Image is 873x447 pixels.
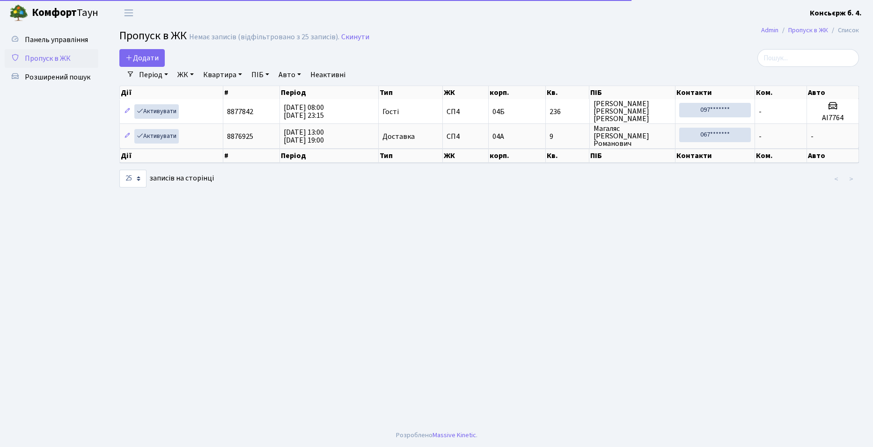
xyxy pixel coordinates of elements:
[382,133,415,140] span: Доставка
[248,67,273,83] a: ПІБ
[25,53,71,64] span: Пропуск в ЖК
[134,104,179,119] a: Активувати
[675,149,755,163] th: Контакти
[810,8,862,18] b: Консьєрж б. 4.
[227,107,253,117] span: 8877842
[757,49,859,67] input: Пошук...
[341,33,369,42] a: Скинути
[811,131,814,142] span: -
[284,102,324,121] span: [DATE] 08:00 [DATE] 23:15
[382,108,399,115] span: Гості
[223,86,279,99] th: #
[675,86,755,99] th: Контакти
[594,125,671,147] span: Магаляс [PERSON_NAME] Романович
[227,131,253,142] span: 8876925
[32,5,98,21] span: Таун
[189,33,339,42] div: Немає записів (відфільтровано з 25 записів).
[174,67,198,83] a: ЖК
[589,149,675,163] th: ПІБ
[489,149,546,163] th: корп.
[307,67,349,83] a: Неактивні
[810,7,862,19] a: Консьєрж б. 4.
[447,133,484,140] span: СП4
[807,86,859,99] th: Авто
[759,131,762,142] span: -
[379,149,442,163] th: Тип
[443,149,489,163] th: ЖК
[223,149,279,163] th: #
[489,86,546,99] th: корп.
[546,86,589,99] th: Кв.
[747,21,873,40] nav: breadcrumb
[546,149,589,163] th: Кв.
[807,149,859,163] th: Авто
[433,430,476,440] a: Massive Kinetic
[25,35,88,45] span: Панель управління
[119,49,165,67] a: Додати
[396,430,477,440] div: Розроблено .
[550,133,585,140] span: 9
[811,114,855,123] h5: AI7764
[119,28,187,44] span: Пропуск в ЖК
[280,86,379,99] th: Період
[761,25,778,35] a: Admin
[134,129,179,144] a: Активувати
[5,30,98,49] a: Панель управління
[119,170,147,187] select: записів на сторінці
[120,149,223,163] th: Дії
[443,86,489,99] th: ЖК
[135,67,172,83] a: Період
[5,49,98,68] a: Пропуск в ЖК
[5,68,98,87] a: Розширений пошук
[755,86,807,99] th: Ком.
[589,86,675,99] th: ПІБ
[125,53,159,63] span: Додати
[119,170,214,187] label: записів на сторінці
[594,100,671,123] span: [PERSON_NAME] [PERSON_NAME] [PERSON_NAME]
[788,25,828,35] a: Пропуск в ЖК
[828,25,859,36] li: Список
[755,149,807,163] th: Ком.
[32,5,77,20] b: Комфорт
[117,5,140,21] button: Переключити навігацію
[492,107,505,117] span: 04Б
[447,108,484,115] span: СП4
[492,131,504,142] span: 04А
[120,86,223,99] th: Дії
[759,107,762,117] span: -
[25,72,90,82] span: Розширений пошук
[550,108,585,115] span: 236
[199,67,246,83] a: Квартира
[379,86,442,99] th: Тип
[280,149,379,163] th: Період
[9,4,28,22] img: logo.png
[275,67,305,83] a: Авто
[284,127,324,145] span: [DATE] 13:00 [DATE] 19:00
